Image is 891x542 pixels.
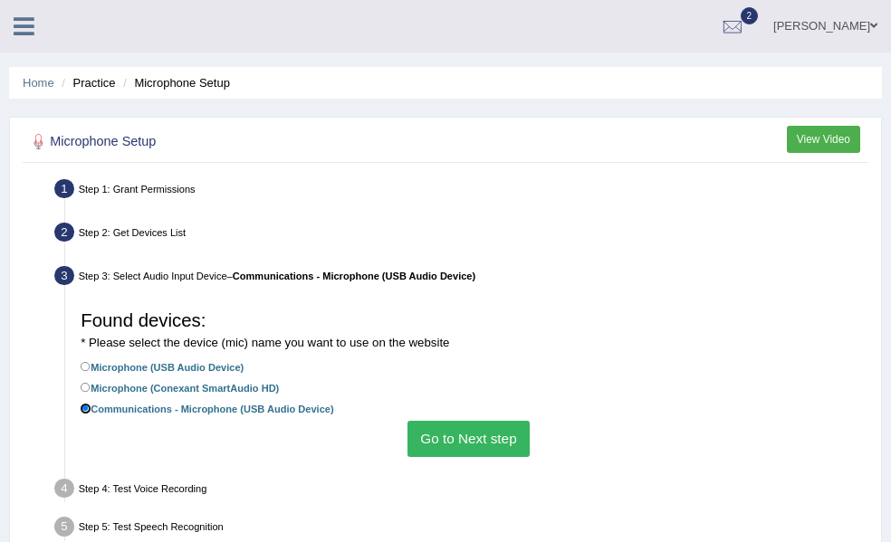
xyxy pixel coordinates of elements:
[23,76,54,90] a: Home
[48,218,875,252] div: Step 2: Get Devices List
[48,474,875,508] div: Step 4: Test Voice Recording
[233,271,475,281] b: Communications - Microphone (USB Audio Device)
[81,379,279,396] label: Microphone (Conexant SmartAudio HD)
[787,126,860,152] button: View Video
[81,400,333,417] label: Communications - Microphone (USB Audio Device)
[57,74,115,91] li: Practice
[27,130,546,154] h2: Microphone Setup
[81,336,449,349] small: * Please select the device (mic) name you want to use on the website
[81,404,91,414] input: Communications - Microphone (USB Audio Device)
[119,74,230,91] li: Microphone Setup
[407,421,530,456] button: Go to Next step
[48,261,875,295] div: Step 3: Select Audio Input Device
[741,7,759,24] span: 2
[81,383,91,393] input: Microphone (Conexant SmartAudio HD)
[48,175,875,208] div: Step 1: Grant Permissions
[81,358,244,376] label: Microphone (USB Audio Device)
[81,310,857,351] h3: Found devices:
[81,362,91,372] input: Microphone (USB Audio Device)
[227,271,476,281] span: –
